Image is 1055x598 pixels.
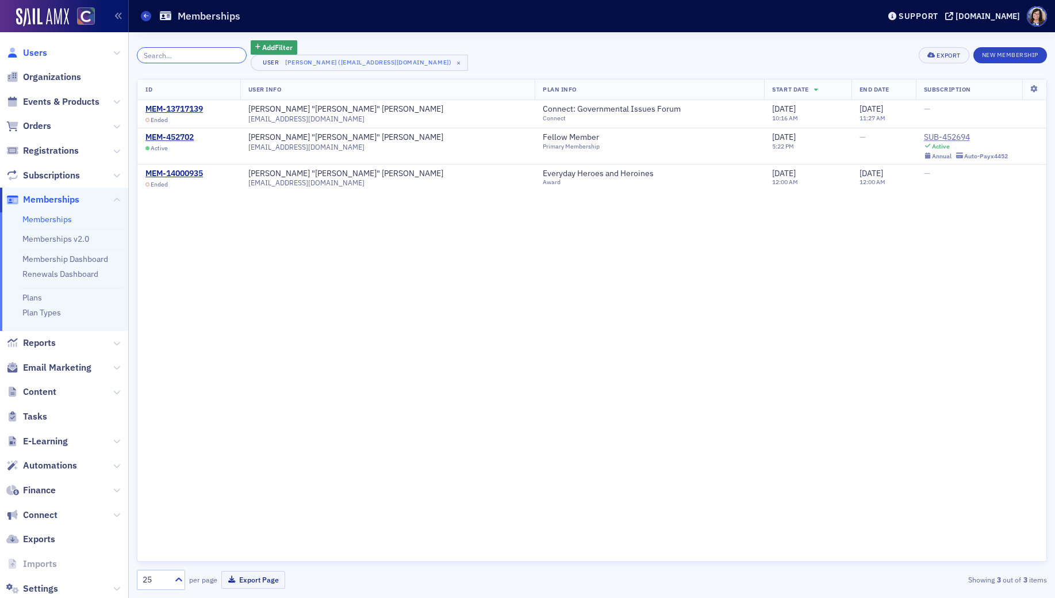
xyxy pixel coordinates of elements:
button: Export Page [221,571,285,589]
span: ID [145,85,152,93]
button: Export [919,47,969,63]
div: Export [937,52,960,59]
span: [EMAIL_ADDRESS][DOMAIN_NAME] [248,178,365,187]
span: Plan Info [543,85,577,93]
span: Subscription [924,85,971,93]
a: Subscriptions [6,169,80,182]
a: Fellow Member [543,132,609,143]
a: Orders [6,120,51,132]
div: [DOMAIN_NAME] [956,11,1020,21]
span: [DATE] [772,168,796,178]
span: Settings [23,582,58,595]
a: Content [6,386,56,398]
span: Email Marketing [23,361,91,374]
a: Settings [6,582,58,595]
a: Events & Products [6,96,99,108]
a: Finance [6,484,56,497]
strong: 3 [995,574,1003,585]
a: MEM-13717139 [145,104,203,115]
span: [DATE] [772,132,796,142]
span: Memberships [23,193,79,206]
div: Award [543,178,664,186]
span: Organizations [23,71,81,83]
div: Showing out of items [751,574,1047,585]
a: Membership Dashboard [22,254,108,264]
span: Events & Products [23,96,99,108]
a: Everyday Heroes and Heroines [543,169,664,179]
span: Users [23,47,47,59]
span: Registrations [23,144,79,157]
a: Plans [22,292,42,303]
button: AddFilter [251,40,298,55]
span: Content [23,386,56,398]
span: Profile [1027,6,1047,26]
a: [PERSON_NAME] "[PERSON_NAME]" [PERSON_NAME] [248,104,443,115]
div: Active [932,143,950,150]
a: Tasks [6,410,47,423]
div: Support [899,11,938,21]
a: View Homepage [69,7,95,27]
span: Add Filter [262,42,293,52]
span: Ended [151,116,168,124]
button: New Membership [973,47,1047,63]
a: Renewals Dashboard [22,269,98,279]
a: E-Learning [6,435,68,448]
div: Auto-Pay x4452 [964,153,1008,160]
div: Annual [932,153,952,160]
a: Reports [6,337,56,349]
button: [DOMAIN_NAME] [945,12,1024,20]
span: — [924,168,930,178]
div: User [259,59,283,66]
span: [DATE] [860,104,883,114]
button: User[PERSON_NAME] ([EMAIL_ADDRESS][DOMAIN_NAME])× [251,55,469,71]
span: Tasks [23,410,47,423]
time: 11:27 AM [860,114,885,122]
span: E-Learning [23,435,68,448]
a: Connect: Governmental Issues Forum [543,104,691,115]
span: — [924,104,930,114]
span: [DATE] [772,104,796,114]
div: Primary Membership [543,143,609,150]
a: Automations [6,459,77,472]
span: Finance [23,484,56,497]
a: Registrations [6,144,79,157]
a: Memberships [22,214,72,224]
a: Plan Types [22,307,61,318]
a: Exports [6,533,55,546]
span: Ended [151,181,168,188]
span: Reports [23,337,56,349]
time: 12:00 AM [860,178,885,186]
a: Users [6,47,47,59]
span: Subscriptions [23,169,80,182]
a: SUB-452694 [924,132,1008,143]
img: SailAMX [16,8,69,26]
span: × [454,58,464,68]
a: Memberships [6,193,79,206]
span: [EMAIL_ADDRESS][DOMAIN_NAME] [248,115,365,123]
a: MEM-14000935 [145,169,203,179]
span: Start Date [772,85,808,93]
span: Orders [23,120,51,132]
div: Connect [543,115,691,122]
span: End Date [860,85,889,93]
span: Exports [23,533,55,546]
a: Imports [6,558,57,570]
a: Email Marketing [6,361,91,374]
span: [EMAIL_ADDRESS][DOMAIN_NAME] [248,143,365,151]
a: Organizations [6,71,81,83]
time: 10:16 AM [772,114,798,122]
a: [PERSON_NAME] "[PERSON_NAME]" [PERSON_NAME] [248,132,443,143]
a: [PERSON_NAME] "[PERSON_NAME]" [PERSON_NAME] [248,169,443,179]
input: Search… [137,47,247,63]
img: SailAMX [77,7,95,25]
a: New Membership [973,49,1047,59]
a: MEM-452702 [145,132,194,143]
strong: 3 [1021,574,1029,585]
